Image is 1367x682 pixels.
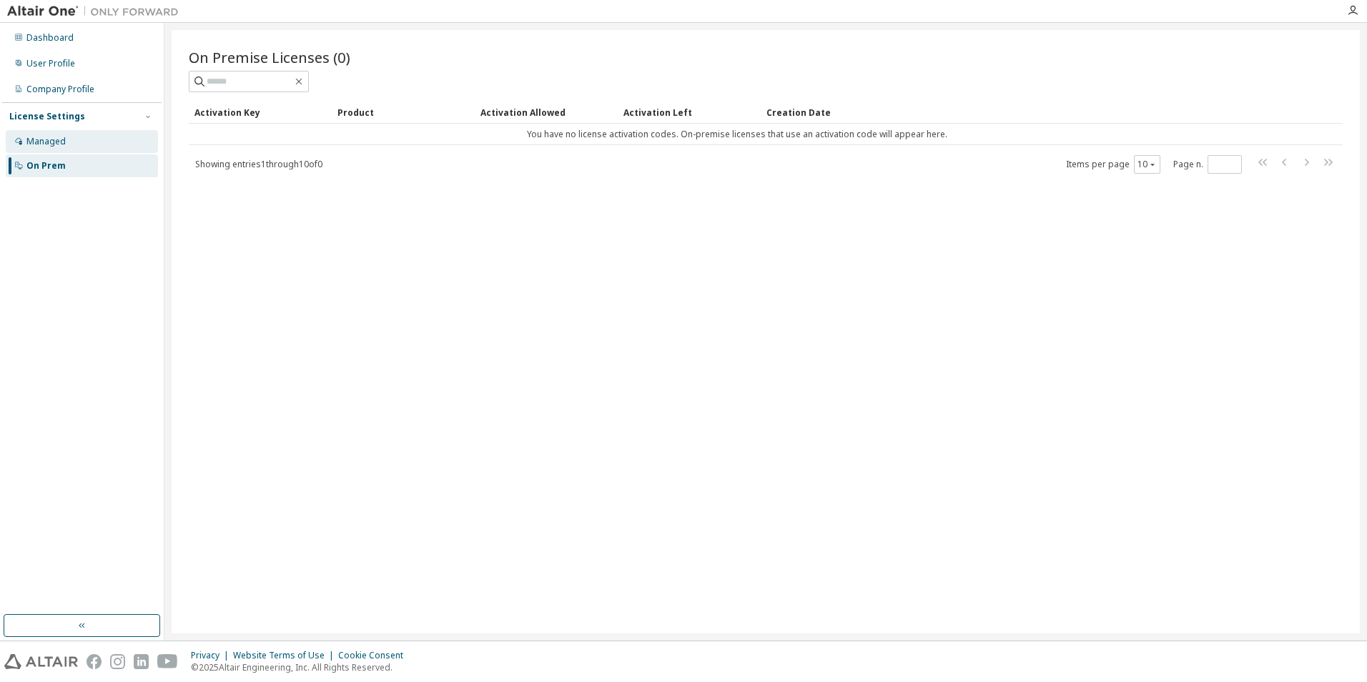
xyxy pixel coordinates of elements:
p: © 2025 Altair Engineering, Inc. All Rights Reserved. [191,661,412,673]
div: License Settings [9,111,85,122]
div: Activation Left [623,101,755,124]
img: facebook.svg [87,654,102,669]
div: Privacy [191,650,233,661]
img: altair_logo.svg [4,654,78,669]
div: Dashboard [26,32,74,44]
div: Activation Allowed [480,101,612,124]
div: Managed [26,136,66,147]
div: On Prem [26,160,66,172]
div: Website Terms of Use [233,650,338,661]
span: On Premise Licenses (0) [189,47,350,67]
div: Creation Date [766,101,1280,124]
img: instagram.svg [110,654,125,669]
img: youtube.svg [157,654,178,669]
div: Company Profile [26,84,94,95]
div: Product [337,101,469,124]
img: Altair One [7,4,186,19]
div: Activation Key [194,101,326,124]
img: linkedin.svg [134,654,149,669]
span: Page n. [1173,155,1242,174]
span: Items per page [1066,155,1160,174]
span: Showing entries 1 through 10 of 0 [195,158,322,170]
button: 10 [1137,159,1157,170]
td: You have no license activation codes. On-premise licenses that use an activation code will appear... [189,124,1285,145]
div: Cookie Consent [338,650,412,661]
div: User Profile [26,58,75,69]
